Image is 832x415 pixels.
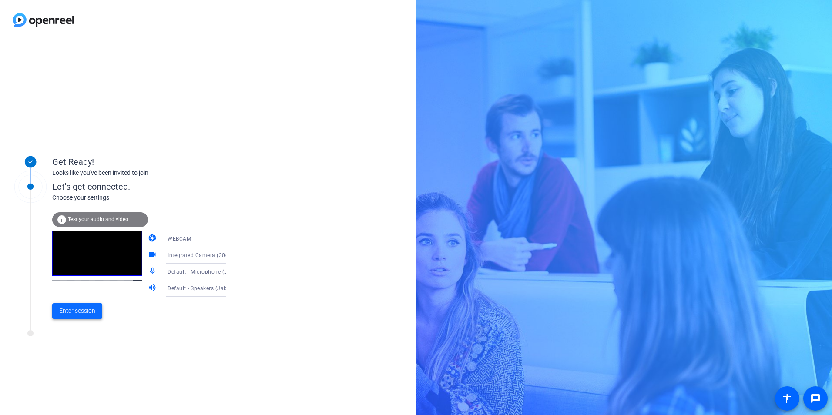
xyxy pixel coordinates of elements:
span: Enter session [59,306,95,315]
span: Default - Speakers (Jabra SPEAK 510 USB) (0b0e:0420) [168,284,309,291]
div: Let's get connected. [52,180,244,193]
mat-icon: mic_none [148,267,158,277]
mat-icon: camera [148,234,158,244]
span: Default - Microphone (Jabra SPEAK 510 USB) (0b0e:0420) [168,268,316,275]
mat-icon: message [810,393,821,404]
span: Test your audio and video [68,216,128,222]
mat-icon: volume_up [148,283,158,294]
mat-icon: videocam [148,250,158,261]
mat-icon: accessibility [782,393,792,404]
div: Get Ready! [52,155,226,168]
button: Enter session [52,303,102,319]
div: Choose your settings [52,193,244,202]
span: Integrated Camera (30c9:0050) [168,251,248,258]
div: Looks like you've been invited to join [52,168,226,177]
span: WEBCAM [168,236,191,242]
mat-icon: info [57,214,67,225]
